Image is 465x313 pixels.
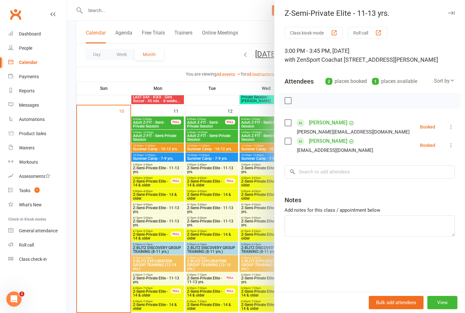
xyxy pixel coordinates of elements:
[6,291,22,307] iframe: Intercom live chat
[8,155,67,169] a: Workouts
[297,146,373,154] div: [EMAIL_ADDRESS][DOMAIN_NAME]
[285,77,314,86] div: Attendees
[19,103,39,108] div: Messages
[19,174,50,179] div: Assessments
[8,169,67,184] a: Assessments
[19,74,39,79] div: Payments
[369,296,424,309] button: Bulk add attendees
[19,228,58,233] div: General attendance
[285,27,343,39] button: Class kiosk mode
[19,60,37,65] div: Calendar
[19,188,30,193] div: Tasks
[8,238,67,252] a: Roll call
[19,242,34,247] div: Roll call
[297,128,410,136] div: [PERSON_NAME][EMAIL_ADDRESS][DOMAIN_NAME]
[309,118,347,128] a: [PERSON_NAME]
[8,84,67,98] a: Reports
[325,78,332,85] div: 2
[285,165,455,178] input: Search to add attendees
[19,145,35,150] div: Waivers
[348,27,387,39] button: Roll call
[434,77,455,85] div: Sort by
[19,46,32,51] div: People
[372,77,417,86] div: places available
[35,187,40,193] span: 1
[420,143,435,147] div: Booked
[420,125,435,129] div: Booked
[19,257,47,262] div: Class check-in
[8,127,67,141] a: Product Sales
[285,196,301,204] div: Notes
[8,141,67,155] a: Waivers
[372,78,379,85] div: 1
[19,88,35,93] div: Reports
[337,56,438,63] span: at [STREET_ADDRESS][PERSON_NAME]
[8,70,67,84] a: Payments
[274,9,465,18] div: Z-Semi-Private Elite - 11-13 yrs.
[19,202,42,207] div: What's New
[8,198,67,212] a: What's New
[8,55,67,70] a: Calendar
[8,98,67,112] a: Messages
[309,136,347,146] a: [PERSON_NAME]
[19,31,41,36] div: Dashboard
[8,252,67,266] a: Class kiosk mode
[8,224,67,238] a: General attendance kiosk mode
[285,47,455,64] div: 3:00 PM - 3:45 PM, [DATE]
[19,291,24,297] span: 1
[8,6,23,22] a: Clubworx
[19,131,46,136] div: Product Sales
[8,184,67,198] a: Tasks 1
[8,112,67,127] a: Automations
[8,41,67,55] a: People
[325,77,367,86] div: places booked
[19,117,45,122] div: Automations
[285,56,337,63] span: with ZenSport Coach
[19,160,38,165] div: Workouts
[285,206,455,214] div: Add notes for this class / appointment below
[8,27,67,41] a: Dashboard
[427,296,457,309] button: View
